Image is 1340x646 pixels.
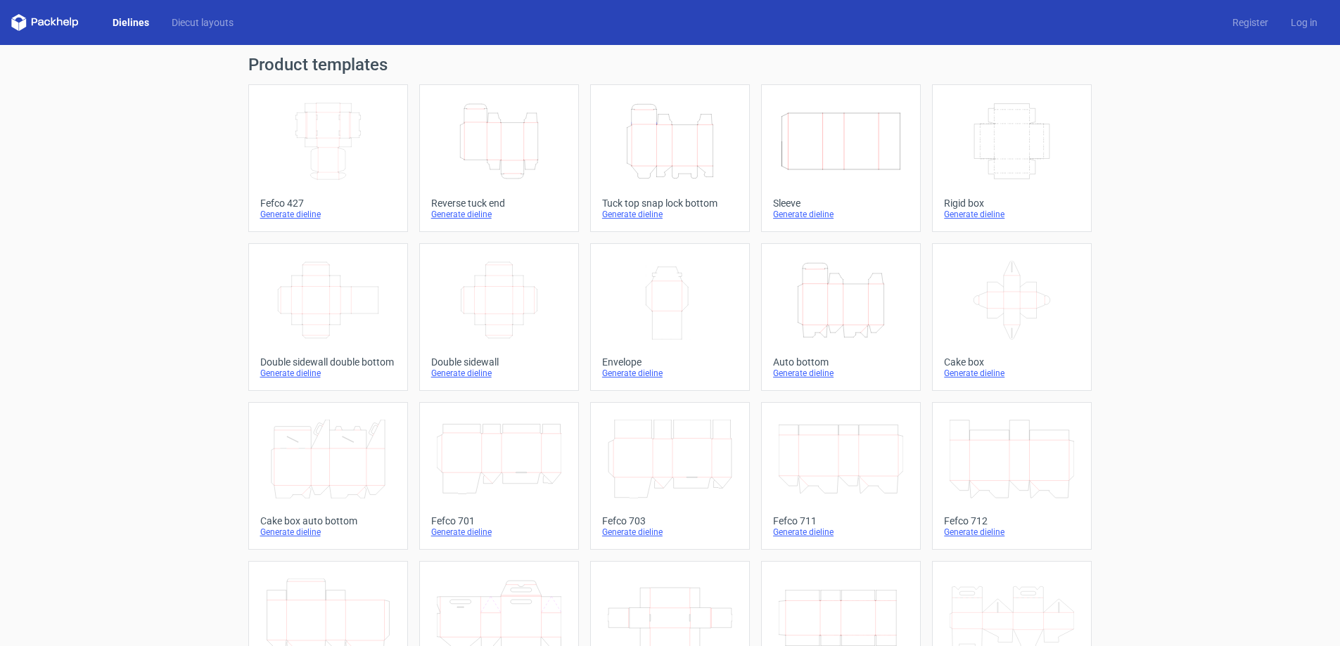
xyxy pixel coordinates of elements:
div: Generate dieline [260,527,396,538]
a: Cake box auto bottomGenerate dieline [248,402,408,550]
div: Generate dieline [602,209,738,220]
div: Fefco 712 [944,515,1080,527]
div: Generate dieline [431,209,567,220]
div: Generate dieline [602,527,738,538]
a: Fefco 427Generate dieline [248,84,408,232]
a: Rigid boxGenerate dieline [932,84,1092,232]
a: Register [1221,15,1280,30]
a: EnvelopeGenerate dieline [590,243,750,391]
div: Fefco 701 [431,515,567,527]
div: Generate dieline [944,527,1080,538]
div: Generate dieline [260,368,396,379]
div: Fefco 703 [602,515,738,527]
div: Generate dieline [773,527,909,538]
div: Cake box auto bottom [260,515,396,527]
div: Generate dieline [944,209,1080,220]
a: SleeveGenerate dieline [761,84,921,232]
a: Auto bottomGenerate dieline [761,243,921,391]
a: Double sidewall double bottomGenerate dieline [248,243,408,391]
a: Reverse tuck endGenerate dieline [419,84,579,232]
a: Fefco 711Generate dieline [761,402,921,550]
div: Generate dieline [260,209,396,220]
div: Generate dieline [431,527,567,538]
a: Double sidewallGenerate dieline [419,243,579,391]
a: Fefco 701Generate dieline [419,402,579,550]
div: Double sidewall [431,356,567,368]
a: Cake boxGenerate dieline [932,243,1092,391]
a: Fefco 712Generate dieline [932,402,1092,550]
div: Envelope [602,356,738,368]
div: Rigid box [944,198,1080,209]
div: Sleeve [773,198,909,209]
div: Reverse tuck end [431,198,567,209]
h1: Product templates [248,56,1092,73]
a: Tuck top snap lock bottomGenerate dieline [590,84,750,232]
a: Log in [1280,15,1329,30]
div: Tuck top snap lock bottom [602,198,738,209]
div: Generate dieline [431,368,567,379]
div: Fefco 427 [260,198,396,209]
div: Generate dieline [773,209,909,220]
a: Fefco 703Generate dieline [590,402,750,550]
div: Fefco 711 [773,515,909,527]
a: Diecut layouts [160,15,245,30]
div: Auto bottom [773,356,909,368]
a: Dielines [101,15,160,30]
div: Double sidewall double bottom [260,356,396,368]
div: Generate dieline [602,368,738,379]
div: Cake box [944,356,1080,368]
div: Generate dieline [944,368,1080,379]
div: Generate dieline [773,368,909,379]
